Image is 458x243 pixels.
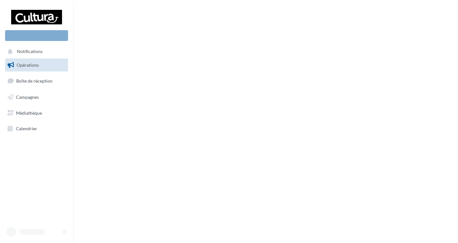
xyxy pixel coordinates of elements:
a: Calendrier [4,122,69,135]
span: Notifications [17,49,43,54]
a: Opérations [4,58,69,72]
a: Campagnes [4,91,69,104]
span: Médiathèque [16,110,42,115]
span: Boîte de réception [16,78,52,84]
span: Opérations [17,62,39,68]
span: Calendrier [16,126,37,131]
a: Médiathèque [4,106,69,120]
a: Boîte de réception [4,74,69,88]
span: Campagnes [16,94,39,100]
div: Nouvelle campagne [5,30,68,41]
